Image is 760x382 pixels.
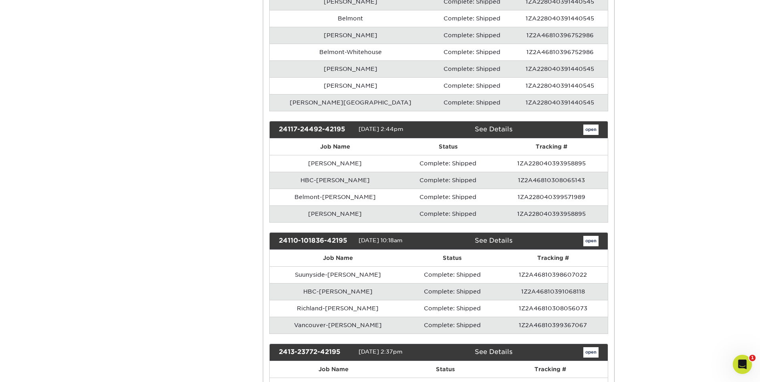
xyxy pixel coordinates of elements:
th: Status [406,250,499,266]
td: 1Z2A46810396752986 [512,44,608,60]
th: Tracking # [496,139,608,155]
a: open [583,125,599,135]
td: 1ZA228040393958895 [496,155,608,172]
td: Richland-[PERSON_NAME] [270,300,406,317]
td: Suunyside-[PERSON_NAME] [270,266,406,283]
td: 1Z2A46810398607022 [498,266,607,283]
td: Belmont-[PERSON_NAME] [270,189,401,205]
td: 1ZA228040391440545 [512,77,608,94]
th: Status [397,361,493,378]
iframe: Intercom live chat [733,355,752,374]
td: [PERSON_NAME] [270,205,401,222]
td: 1Z2A46810308056073 [498,300,607,317]
a: See Details [475,125,512,133]
td: Belmont-Whitehouse [270,44,431,60]
th: Job Name [270,139,401,155]
td: 1ZA228040393958895 [496,205,608,222]
td: Complete: Shipped [431,10,512,27]
td: Belmont [270,10,431,27]
td: Complete: Shipped [431,27,512,44]
td: 1ZA228040391440545 [512,60,608,77]
th: Status [401,139,496,155]
div: 24117-24492-42195 [273,125,359,135]
iframe: Google Customer Reviews [2,358,68,379]
td: 1Z2A46810399367067 [498,317,607,334]
a: See Details [475,348,512,356]
th: Tracking # [498,250,607,266]
td: Complete: Shipped [431,77,512,94]
td: Complete: Shipped [401,189,496,205]
td: 1ZA228040399571989 [496,189,608,205]
td: Complete: Shipped [406,317,499,334]
td: [PERSON_NAME] [270,27,431,44]
a: open [583,347,599,358]
span: 1 [749,355,756,361]
td: Complete: Shipped [406,266,499,283]
td: 1ZA228040391440545 [512,94,608,111]
td: [PERSON_NAME] [270,155,401,172]
div: 24110-101836-42195 [273,236,359,246]
td: [PERSON_NAME] [270,60,431,77]
td: Complete: Shipped [431,44,512,60]
th: Job Name [270,361,397,378]
td: 1Z2A46810396752986 [512,27,608,44]
span: [DATE] 10:18am [359,237,403,243]
td: Complete: Shipped [401,155,496,172]
td: [PERSON_NAME][GEOGRAPHIC_DATA] [270,94,431,111]
td: HBC-[PERSON_NAME] [270,172,401,189]
td: 1Z2A46810391068118 [498,283,607,300]
td: Complete: Shipped [406,283,499,300]
td: HBC-[PERSON_NAME] [270,283,406,300]
th: Tracking # [493,361,608,378]
td: Complete: Shipped [401,172,496,189]
span: [DATE] 2:44pm [359,126,403,133]
td: 1Z2A46810308065143 [496,172,608,189]
td: Complete: Shipped [431,94,512,111]
td: [PERSON_NAME] [270,77,431,94]
a: open [583,236,599,246]
td: Vancouver-[PERSON_NAME] [270,317,406,334]
th: Job Name [270,250,406,266]
a: See Details [475,237,512,244]
span: [DATE] 2:37pm [359,348,403,355]
td: Complete: Shipped [431,60,512,77]
td: Complete: Shipped [401,205,496,222]
div: 2413-23772-42195 [273,347,359,358]
td: 1ZA228040391440545 [512,10,608,27]
td: Complete: Shipped [406,300,499,317]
